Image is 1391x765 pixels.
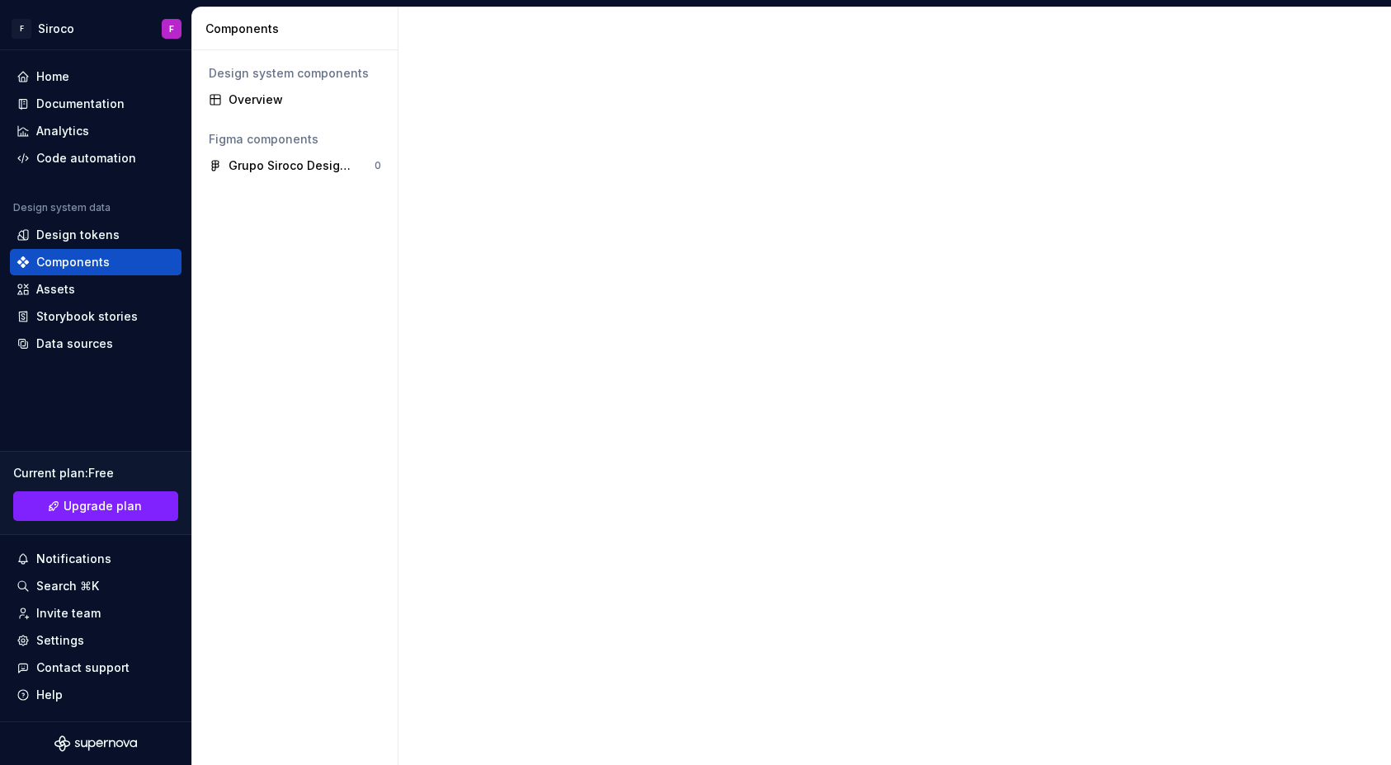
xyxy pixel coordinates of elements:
[36,123,89,139] div: Analytics
[36,578,99,594] div: Search ⌘K
[36,281,75,298] div: Assets
[10,655,182,681] button: Contact support
[36,659,130,676] div: Contact support
[36,68,69,85] div: Home
[10,145,182,171] a: Code automation
[229,92,381,108] div: Overview
[13,491,178,521] a: Upgrade plan
[64,498,142,514] span: Upgrade plan
[36,336,113,352] div: Data sources
[36,227,120,243] div: Design tokens
[13,201,111,214] div: Design system data
[3,11,188,46] button: FSirocoF
[202,153,388,179] a: Grupo Siroco Design Guidelines0
[36,96,125,112] div: Documentation
[36,551,111,567] div: Notifications
[10,600,182,627] a: Invite team
[36,308,138,325] div: Storybook stories
[10,573,182,599] button: Search ⌘K
[10,63,182,90] a: Home
[10,118,182,144] a: Analytics
[209,131,381,148] div: Figma components
[202,87,388,113] a: Overview
[169,22,174,35] div: F
[36,687,63,703] div: Help
[10,682,182,708] button: Help
[10,627,182,654] a: Settings
[36,150,136,167] div: Code automation
[36,632,84,649] div: Settings
[10,276,182,303] a: Assets
[10,546,182,572] button: Notifications
[10,303,182,330] a: Storybook stories
[36,254,110,270] div: Components
[36,605,101,622] div: Invite team
[209,65,381,82] div: Design system components
[229,157,351,174] div: Grupo Siroco Design Guidelines
[54,735,137,752] svg: Supernova Logo
[12,19,31,39] div: F
[13,465,178,481] div: Current plan : Free
[10,222,182,248] a: Design tokens
[205,21,391,37] div: Components
[10,91,182,117] a: Documentation
[375,159,381,172] div: 0
[10,331,182,357] a: Data sources
[10,249,182,275] a: Components
[38,21,74,37] div: Siroco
